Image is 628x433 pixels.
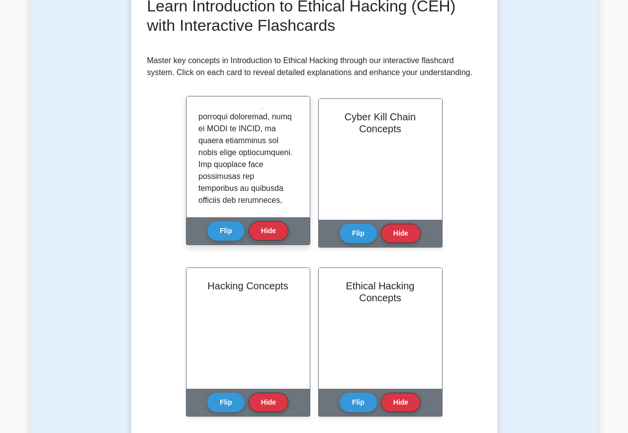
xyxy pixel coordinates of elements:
[249,393,288,412] button: Hide
[381,224,421,243] button: Hide
[207,221,245,241] button: Flip
[147,55,481,79] p: Master key concepts in Introduction to Ethical Hacking through our interactive flashcard system. ...
[331,280,430,304] h2: Ethical Hacking Concepts
[340,224,377,243] button: Flip
[331,111,430,135] h2: Cyber Kill Chain Concepts
[249,221,288,241] button: Hide
[207,393,245,412] button: Flip
[381,393,421,412] button: Hide
[198,280,298,292] h2: Hacking Concepts
[340,393,377,412] button: Flip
